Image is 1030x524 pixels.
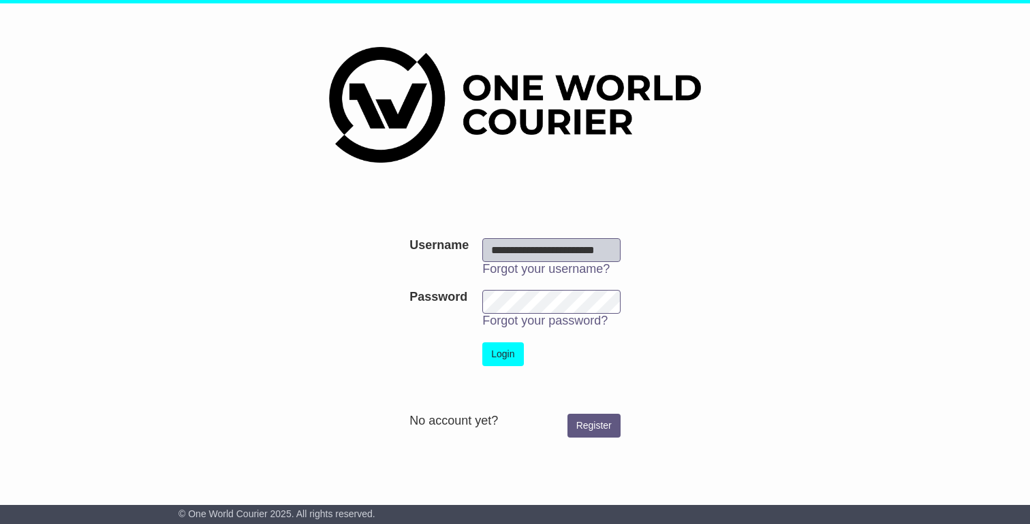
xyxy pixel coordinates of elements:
label: Username [409,238,469,253]
a: Forgot your username? [482,262,610,276]
span: © One World Courier 2025. All rights reserved. [178,508,375,519]
img: One World [329,47,701,163]
label: Password [409,290,467,305]
a: Forgot your password? [482,314,608,327]
a: Register [567,414,621,438]
button: Login [482,342,523,366]
div: No account yet? [409,414,621,429]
